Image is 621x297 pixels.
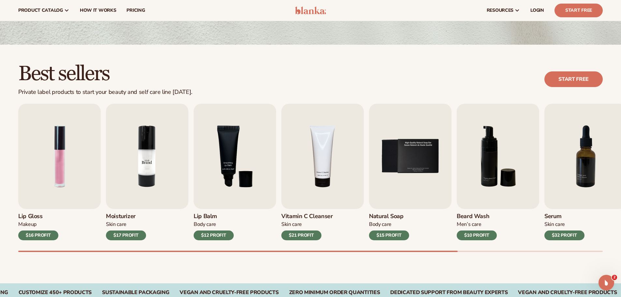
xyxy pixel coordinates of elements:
div: $12 PROFIT [194,230,234,240]
div: Skin Care [544,221,584,228]
div: $16 PROFIT [18,230,58,240]
div: Skin Care [281,221,333,228]
div: $21 PROFIT [281,230,321,240]
h3: Lip Balm [194,213,234,220]
div: ZERO MINIMUM ORDER QUANTITIES [289,290,380,296]
div: CUSTOMIZE 450+ PRODUCTS [19,290,92,296]
a: 2 / 9 [106,104,188,240]
span: product catalog [18,8,63,13]
span: How It Works [80,8,116,13]
h2: Best sellers [18,63,192,85]
span: LOGIN [530,8,544,13]
div: VEGAN AND CRUELTY-FREE PRODUCTS [180,290,278,296]
h3: Moisturizer [106,213,146,220]
img: Shopify Image 3 [106,104,188,209]
a: 6 / 9 [457,104,539,240]
a: 5 / 9 [369,104,451,240]
h3: Lip Gloss [18,213,58,220]
div: Private label products to start your beauty and self care line [DATE]. [18,89,192,96]
img: logo [295,7,326,14]
div: Men’s Care [457,221,497,228]
a: 4 / 9 [281,104,364,240]
span: resources [487,8,513,13]
a: Start free [544,71,603,87]
h3: Beard Wash [457,213,497,220]
div: Body Care [369,221,409,228]
div: DEDICATED SUPPORT FROM BEAUTY EXPERTS [390,290,508,296]
div: Body Care [194,221,234,228]
h3: Serum [544,213,584,220]
div: Makeup [18,221,58,228]
a: Start Free [554,4,603,17]
div: SUSTAINABLE PACKAGING [102,290,169,296]
div: Vegan and Cruelty-Free Products [518,290,617,296]
h3: Vitamin C Cleanser [281,213,333,220]
h3: Natural Soap [369,213,409,220]
div: $17 PROFIT [106,230,146,240]
iframe: Intercom live chat [599,275,614,290]
span: 2 [612,275,617,280]
span: pricing [126,8,145,13]
div: $15 PROFIT [369,230,409,240]
div: $10 PROFIT [457,230,497,240]
a: 1 / 9 [18,104,101,240]
div: Skin Care [106,221,146,228]
a: 3 / 9 [194,104,276,240]
div: $32 PROFIT [544,230,584,240]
